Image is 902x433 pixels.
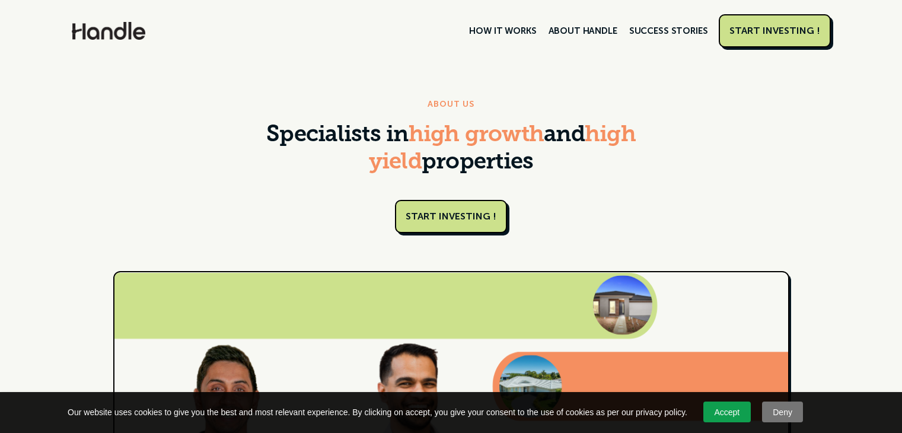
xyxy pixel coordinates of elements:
[623,21,714,41] a: SUCCESS STORIES
[703,402,751,422] a: Accept
[719,14,831,47] a: START INVESTING !
[729,25,820,37] div: START INVESTING !
[264,122,638,176] h1: Specialists in and properties
[463,21,542,41] a: HOW IT WORKS
[395,200,507,233] a: START INVESTING !
[543,21,623,41] a: ABOUT HANDLE
[68,406,687,418] span: Our website uses cookies to give you the best and most relevant experience. By clicking on accept...
[369,124,636,174] span: high yield
[409,124,544,147] span: high growth
[762,402,804,422] a: Deny
[428,97,475,112] div: ABOUT US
